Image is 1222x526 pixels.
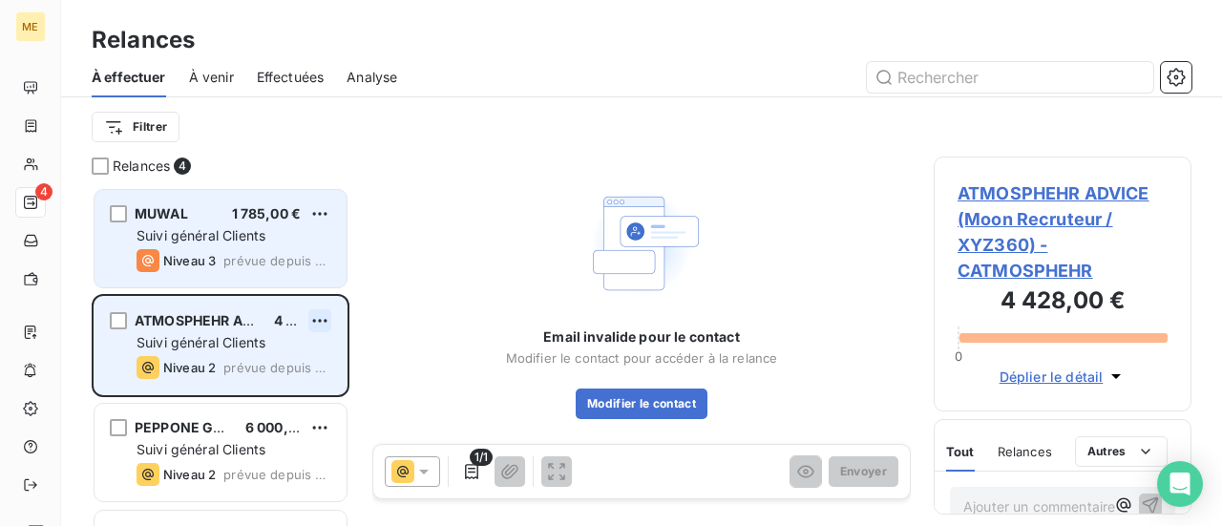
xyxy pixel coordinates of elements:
span: 4 [35,183,53,200]
span: À effectuer [92,68,166,87]
span: 4 [174,158,191,175]
span: Relances [998,444,1052,459]
span: À venir [189,68,234,87]
span: Niveau 2 [163,360,216,375]
span: 1/1 [470,449,493,466]
button: Déplier le détail [994,366,1132,388]
div: grid [92,187,349,526]
span: Tout [946,444,975,459]
span: Modifier le contact pour accéder à la relance [506,350,778,366]
span: Analyse [347,68,397,87]
img: Empty state [580,182,703,305]
span: 6 000,00 € [245,419,319,435]
button: Filtrer [92,112,179,142]
span: Suivi général Clients [137,227,265,243]
span: ATMOSPHEHR ADVICE (Moon Recruteur / XYZ360) - CATMOSPHEHR [958,180,1168,284]
div: Open Intercom Messenger [1157,461,1203,507]
span: prévue depuis 7 jours [223,253,331,268]
span: 4 428,00 € [274,312,348,328]
span: Déplier le détail [1000,367,1104,387]
span: MUWAL [135,205,188,221]
span: PEPPONE GROUPE [135,419,260,435]
span: Suivi général Clients [137,441,265,457]
span: Niveau 2 [163,467,216,482]
span: ATMOSPHEHR ADVICE (Moon Recruteur / XYZ360) [135,312,469,328]
button: Autres [1075,436,1168,467]
span: Niveau 3 [163,253,216,268]
span: 0 [955,348,962,364]
span: prévue depuis 2 jours [223,360,331,375]
span: Email invalide pour le contact [543,327,740,347]
button: Modifier le contact [576,389,707,419]
span: Relances [113,157,170,176]
button: Envoyer [829,456,898,487]
span: 1 785,00 € [232,205,302,221]
span: Suivi général Clients [137,334,265,350]
span: Effectuées [257,68,325,87]
h3: 4 428,00 € [958,284,1168,322]
div: ME [15,11,46,42]
span: prévue depuis 2 jours [223,467,331,482]
input: Rechercher [867,62,1153,93]
h3: Relances [92,23,195,57]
